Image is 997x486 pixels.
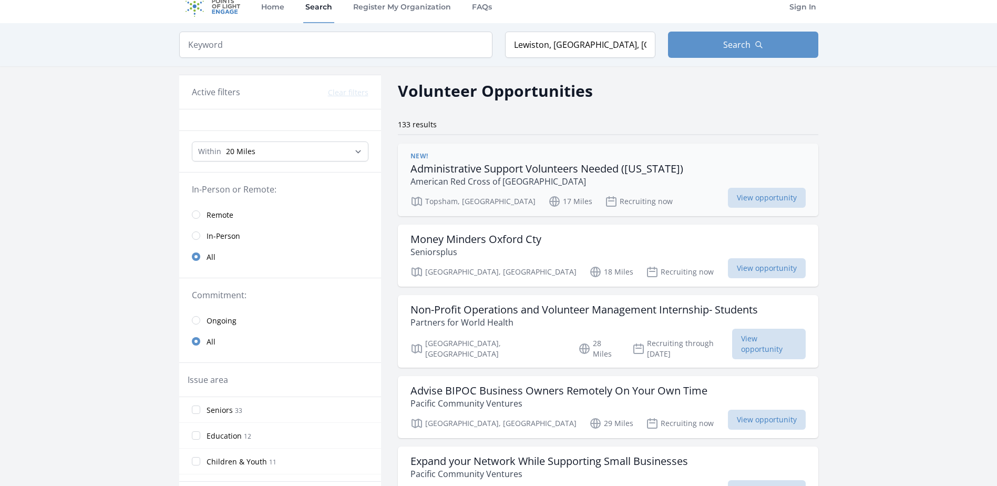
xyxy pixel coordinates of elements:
[192,406,200,414] input: Seniors 33
[179,310,381,331] a: Ongoing
[179,225,381,246] a: In-Person
[179,246,381,267] a: All
[398,295,818,368] a: Non-Profit Operations and Volunteer Management Internship- Students Partners for World Health [GE...
[605,195,673,208] p: Recruiting now
[207,457,267,467] span: Children & Youth
[188,373,228,386] legend: Issue area
[192,457,200,465] input: Children & Youth 11
[192,86,240,98] h3: Active filters
[207,252,215,262] span: All
[207,337,215,347] span: All
[207,231,240,241] span: In-Person
[328,87,368,98] button: Clear filters
[732,329,805,359] span: View opportunity
[548,195,592,208] p: 17 Miles
[410,303,758,316] h3: Non-Profit Operations and Volunteer Management Internship- Students
[207,431,242,441] span: Education
[179,204,381,225] a: Remote
[646,266,714,278] p: Recruiting now
[728,410,806,430] span: View opportunity
[192,141,368,161] select: Search Radius
[179,331,381,352] a: All
[410,384,707,397] h3: Advise BIPOC Business Owners Remotely On Your Own Time
[578,338,620,359] p: 28 Miles
[207,405,233,416] span: Seniors
[192,431,200,440] input: Education 12
[410,468,688,480] p: Pacific Community Ventures
[398,79,593,103] h2: Volunteer Opportunities
[398,144,818,216] a: New! Administrative Support Volunteers Needed ([US_STATE]) American Red Cross of [GEOGRAPHIC_DATA...
[646,417,714,430] p: Recruiting now
[589,417,633,430] p: 29 Miles
[207,316,237,326] span: Ongoing
[505,32,655,58] input: Location
[398,119,437,129] span: 133 results
[192,289,368,301] legend: Commitment:
[192,183,368,196] legend: In-Person or Remote:
[244,432,251,441] span: 12
[410,316,758,329] p: Partners for World Health
[398,376,818,438] a: Advise BIPOC Business Owners Remotely On Your Own Time Pacific Community Ventures [GEOGRAPHIC_DAT...
[410,246,541,258] p: Seniorsplus
[728,188,806,208] span: View opportunity
[668,32,818,58] button: Search
[269,458,276,467] span: 11
[728,258,806,278] span: View opportunity
[410,195,536,208] p: Topsham, [GEOGRAPHIC_DATA]
[410,233,541,246] h3: Money Minders Oxford Cty
[410,163,683,175] h3: Administrative Support Volunteers Needed ([US_STATE])
[410,417,577,430] p: [GEOGRAPHIC_DATA], [GEOGRAPHIC_DATA]
[410,175,683,188] p: American Red Cross of [GEOGRAPHIC_DATA]
[207,210,233,220] span: Remote
[179,32,492,58] input: Keyword
[410,455,688,468] h3: Expand your Network While Supporting Small Businesses
[410,152,428,160] span: New!
[410,266,577,278] p: [GEOGRAPHIC_DATA], [GEOGRAPHIC_DATA]
[723,38,751,51] span: Search
[632,338,733,359] p: Recruiting through [DATE]
[235,406,242,415] span: 33
[398,225,818,287] a: Money Minders Oxford Cty Seniorsplus [GEOGRAPHIC_DATA], [GEOGRAPHIC_DATA] 18 Miles Recruiting now...
[410,338,566,359] p: [GEOGRAPHIC_DATA], [GEOGRAPHIC_DATA]
[410,397,707,410] p: Pacific Community Ventures
[589,266,633,278] p: 18 Miles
